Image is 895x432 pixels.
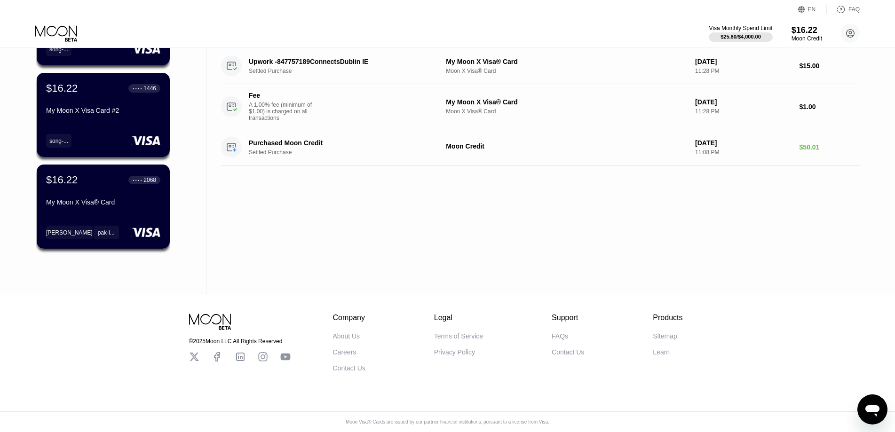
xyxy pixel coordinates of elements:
div: Moon Credit [446,142,688,150]
div: pak-l... [94,226,119,239]
div: $15.00 [800,62,860,70]
div: FeeA 1.00% fee (minimum of $1.00) is charged on all transactionsMy Moon X Visa® CardMoon X Visa® ... [221,84,860,129]
div: $16.22 [46,174,78,186]
div: 1446 [143,85,156,92]
div: Moon X Visa® Card [446,108,688,115]
div: [DATE] [695,58,792,65]
div: [DATE] [695,139,792,147]
div: Contact Us [333,364,365,372]
div: My Moon X Visa® Card [46,198,160,206]
div: Company [333,314,365,322]
div: $16.22Moon Credit [792,25,822,42]
div: $16.22● ● ● ●1446My Moon X Visa Card #2song-... [37,73,170,157]
div: Products [653,314,682,322]
div: Sitemap [653,332,677,340]
div: Settled Purchase [249,149,444,156]
div: ● ● ● ● [133,87,142,90]
div: Careers [333,348,356,356]
div: Moon X Visa® Card [446,68,688,74]
div: My Moon X Visa® Card [446,98,688,106]
div: song-... [46,134,71,148]
div: Privacy Policy [434,348,475,356]
iframe: Button to launch messaging window [857,394,887,424]
div: song-... [49,138,68,144]
div: $16.22● ● ● ●2068My Moon X Visa® Card[PERSON_NAME]pak-l... [37,165,170,249]
div: $16.22 [792,25,822,35]
div: Upwork -847757189ConnectsDublin IESettled PurchaseMy Moon X Visa® CardMoon X Visa® Card[DATE]11:2... [221,48,860,84]
div: 2068 [143,177,156,183]
div: [PERSON_NAME] [46,226,93,239]
div: ● ● ● ● [133,179,142,181]
div: FAQ [827,5,860,14]
div: pak-l... [98,229,115,236]
div: Moon Visa® Cards are issued by our partner financial institutions, pursuant to a license from Visa. [338,419,557,424]
div: My Moon X Visa Card #2 [46,107,160,114]
div: Visa Monthly Spend Limit [709,25,772,31]
div: Upwork -847757189ConnectsDublin IE [249,58,431,65]
div: $25.80 / $4,000.00 [721,34,761,39]
div: Legal [434,314,483,322]
div: About Us [333,332,360,340]
div: Purchased Moon Credit [249,139,431,147]
div: $1.00 [800,103,860,110]
div: FAQs [552,332,568,340]
div: Fee [249,92,315,99]
div: EN [798,5,827,14]
div: 11:28 PM [695,68,792,74]
div: Visa Monthly Spend Limit$25.80/$4,000.00 [709,25,772,42]
div: Support [552,314,584,322]
div: My Moon X Visa® Card [446,58,688,65]
div: song-... [46,42,71,56]
div: Moon Credit [792,35,822,42]
div: song-... [49,46,68,53]
div: Contact Us [552,348,584,356]
div: [DATE] [695,98,792,106]
div: Settled Purchase [249,68,444,74]
div: $16.22 [46,82,78,94]
div: © 2025 Moon LLC All Rights Reserved [189,338,291,345]
div: Purchased Moon CreditSettled PurchaseMoon Credit[DATE]11:08 PM$50.01 [221,129,860,165]
div: FAQ [848,6,860,13]
div: 11:28 PM [695,108,792,115]
div: A 1.00% fee (minimum of $1.00) is charged on all transactions [249,102,319,121]
div: Learn [653,348,670,356]
div: Terms of Service [434,332,483,340]
div: EN [808,6,816,13]
div: $50.01 [800,143,860,151]
div: 11:08 PM [695,149,792,156]
div: [PERSON_NAME] [46,229,93,236]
